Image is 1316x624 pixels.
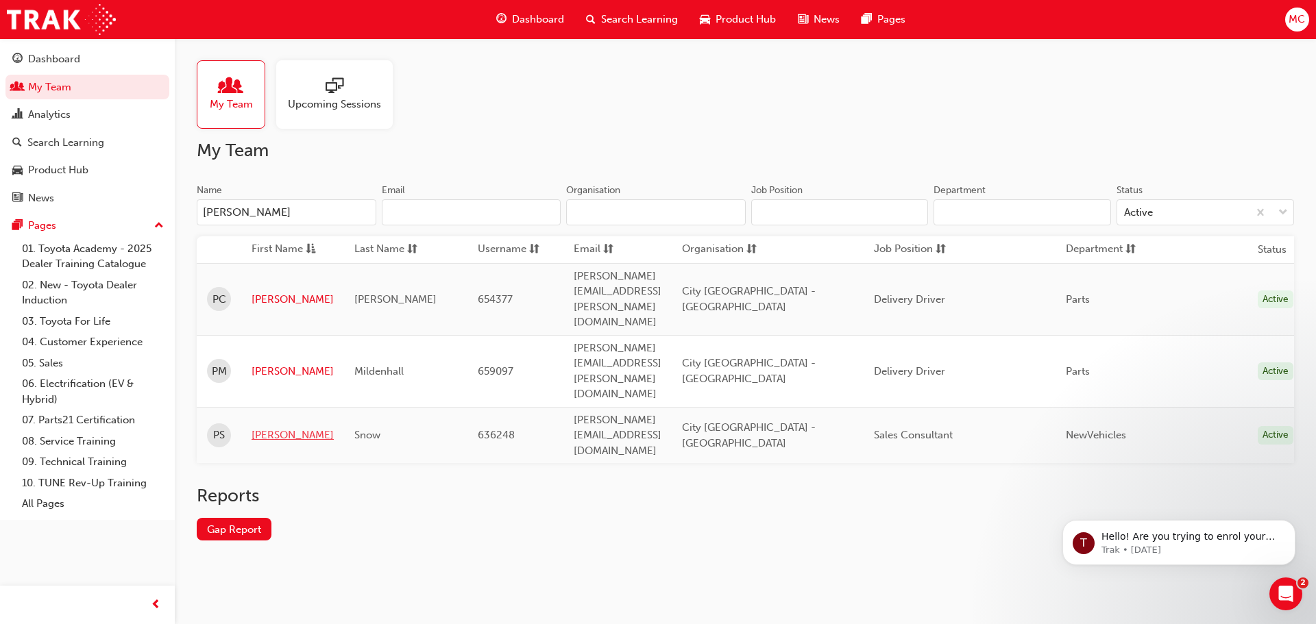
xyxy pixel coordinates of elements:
[28,51,80,67] div: Dashboard
[574,414,661,457] span: [PERSON_NAME][EMAIL_ADDRESS][DOMAIN_NAME]
[197,485,1294,507] h2: Reports
[1124,205,1153,221] div: Active
[16,238,169,275] a: 01. Toyota Academy - 2025 Dealer Training Catalogue
[496,11,507,28] span: guage-icon
[16,311,169,332] a: 03. Toyota For Life
[478,365,513,377] span: 659097
[1258,242,1287,258] th: Status
[574,241,600,258] span: Email
[197,60,276,129] a: My Team
[154,217,164,235] span: up-icon
[874,241,933,258] span: Job Position
[382,184,405,197] div: Email
[751,199,929,225] input: Job Position
[5,102,169,127] a: Analytics
[751,184,803,197] div: Job Position
[197,184,222,197] div: Name
[478,293,513,305] span: 654377
[1117,184,1143,197] div: Status
[5,213,169,238] button: Pages
[566,199,746,225] input: Organisation
[603,241,613,258] span: sorting-icon
[1066,293,1090,305] span: Parts
[212,364,227,379] span: PM
[862,11,872,28] span: pages-icon
[682,241,757,258] button: Organisationsorting-icon
[5,44,169,213] button: DashboardMy TeamAnalyticsSearch LearningProduct HubNews
[1066,429,1126,441] span: NewVehicles
[574,342,661,401] span: [PERSON_NAME][EMAIL_ADDRESS][PERSON_NAME][DOMAIN_NAME]
[1269,577,1302,610] iframe: Intercom live chat
[1066,241,1123,258] span: Department
[575,5,689,34] a: search-iconSearch Learning
[682,421,816,449] span: City [GEOGRAPHIC_DATA] - [GEOGRAPHIC_DATA]
[478,429,515,441] span: 636248
[1066,241,1141,258] button: Departmentsorting-icon
[354,365,404,377] span: Mildenhall
[354,429,380,441] span: Snow
[16,473,169,494] a: 10. TUNE Rev-Up Training
[5,158,169,183] a: Product Hub
[306,241,316,258] span: asc-icon
[12,109,23,121] span: chart-icon
[529,241,539,258] span: sorting-icon
[407,241,417,258] span: sorting-icon
[1297,577,1308,588] span: 2
[1066,365,1090,377] span: Parts
[512,12,564,27] span: Dashboard
[574,270,661,329] span: [PERSON_NAME][EMAIL_ADDRESS][PERSON_NAME][DOMAIN_NAME]
[354,241,404,258] span: Last Name
[197,199,376,225] input: Name
[574,241,649,258] button: Emailsorting-icon
[16,332,169,353] a: 04. Customer Experience
[1125,241,1136,258] span: sorting-icon
[601,12,678,27] span: Search Learning
[197,518,271,540] a: Gap Report
[798,11,808,28] span: news-icon
[716,12,776,27] span: Product Hub
[12,82,23,94] span: people-icon
[12,137,22,149] span: search-icon
[485,5,575,34] a: guage-iconDashboard
[27,135,104,151] div: Search Learning
[478,241,526,258] span: Username
[5,75,169,100] a: My Team
[478,241,553,258] button: Usernamesorting-icon
[5,130,169,155] a: Search Learning
[210,97,253,112] span: My Team
[787,5,851,34] a: news-iconNews
[851,5,916,34] a: pages-iconPages
[16,410,169,431] a: 07. Parts21 Certification
[16,275,169,311] a: 02. New - Toyota Dealer Induction
[28,162,88,178] div: Product Hub
[212,292,226,308] span: PC
[382,199,561,225] input: Email
[877,12,905,27] span: Pages
[934,199,1111,225] input: Department
[12,220,23,232] span: pages-icon
[16,373,169,410] a: 06. Electrification (EV & Hybrid)
[874,429,953,441] span: Sales Consultant
[197,140,1294,162] h2: My Team
[28,218,56,234] div: Pages
[326,77,343,97] span: sessionType_ONLINE_URL-icon
[682,241,744,258] span: Organisation
[1258,362,1293,381] div: Active
[700,11,710,28] span: car-icon
[7,4,116,35] a: Trak
[682,357,816,385] span: City [GEOGRAPHIC_DATA] - [GEOGRAPHIC_DATA]
[1285,8,1309,32] button: MC
[1042,491,1316,587] iframe: Intercom notifications message
[936,241,946,258] span: sorting-icon
[276,60,404,129] a: Upcoming Sessions
[252,241,327,258] button: First Nameasc-icon
[28,190,54,206] div: News
[12,164,23,177] span: car-icon
[354,293,437,305] span: [PERSON_NAME]
[16,493,169,514] a: All Pages
[252,427,334,443] a: [PERSON_NAME]
[213,427,225,443] span: PS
